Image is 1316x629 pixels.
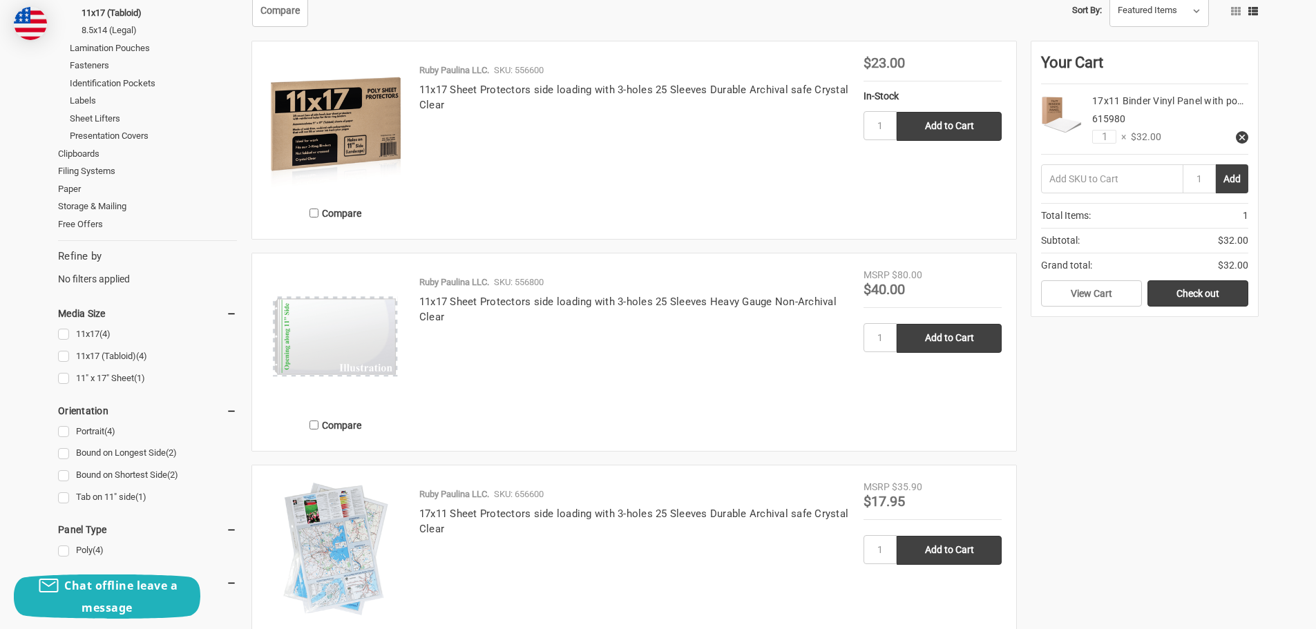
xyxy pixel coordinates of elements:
a: Fasteners [70,57,237,75]
div: In-Stock [864,89,1002,104]
span: $35.90 [892,481,922,492]
span: $23.00 [864,55,905,71]
span: Chat offline leave a message [64,578,178,615]
img: duty and tax information for United States [14,7,47,40]
div: No filters applied [58,249,237,286]
a: Filing Systems [58,162,237,180]
input: Add to Cart [897,536,1002,565]
label: Compare [267,202,405,224]
a: 11x17 [58,325,237,344]
p: Ruby Paulina LLC. [419,275,489,289]
img: Ruby Paulina 17x11 Sheet Protectors side loading with 3-holes 25 Sleeves Durable Archival safe Cr... [267,480,405,618]
a: 11x17 Sheet Protectors side loading with 3-holes 25 Sleeves Durable Archival safe Crystal Clear [419,84,848,112]
h5: Refine by [58,249,237,264]
a: Lamination Pouches [70,39,237,57]
a: 8.5x14 (Legal) [82,21,237,39]
a: Check out [1147,280,1248,307]
a: Bound on Longest Side [58,444,237,463]
span: $40.00 [864,281,905,298]
a: Paper [58,180,237,198]
div: MSRP [864,480,890,494]
img: 11x17 Sheet Protectors side loading with 3-holes 25 Sleeves Durable Archival safe Crystal Clear [267,56,405,194]
img: 17x11 Binder Vinyl Panel with pockets Featuring a 1" Angle-D Ring White [1041,94,1083,135]
p: Ruby Paulina LLC. [419,64,489,77]
span: $32.00 [1126,130,1161,144]
span: (4) [104,426,115,436]
h5: Panel Type [58,521,237,538]
div: MSRP [864,268,890,282]
p: Ruby Paulina LLC. [419,487,489,501]
a: Free Offers [58,215,237,233]
a: 11x17 Sheet Protectors side loading with 3-holes 25 Sleeves Heavy Gauge Non-Archival Clear [419,296,837,324]
h5: Orientation [58,403,237,419]
span: 615980 [1092,113,1125,124]
a: 11x17 (Tabloid) [82,4,237,22]
div: Your Cart [1041,51,1248,84]
a: Bound on Shortest Side [58,466,237,485]
span: (4) [136,351,147,361]
span: (1) [134,373,145,383]
a: Portrait [58,423,237,441]
span: $32.00 [1218,258,1248,273]
a: 11x17 (Tabloid) [58,347,237,366]
a: Presentation Covers [70,127,237,145]
a: Identification Pockets [70,75,237,93]
img: 11x17 Sheet Protectors side loading with 3-holes 25 Sleeves Heavy Gauge Non-Archival Clear [267,268,405,406]
a: Clipboards [58,145,237,163]
input: Add to Cart [897,112,1002,141]
input: Add SKU to Cart [1041,164,1183,193]
span: Subtotal: [1041,233,1080,248]
input: Compare [309,209,318,217]
p: SKU: 556800 [494,275,544,289]
span: Grand total: [1041,258,1092,273]
a: Sheet Lifters [70,110,237,128]
span: (4) [99,329,111,339]
button: Add [1216,164,1248,193]
span: (1) [135,492,146,502]
span: × [1116,130,1126,144]
a: 11" x 17" Sheet [58,369,237,388]
h5: Media Size [58,305,237,322]
a: 17x11 Binder Vinyl Panel with po… [1092,95,1243,106]
span: Total Items: [1041,209,1091,223]
span: (2) [166,447,177,458]
a: Tab on 11" side [58,488,237,507]
a: View Cart [1041,280,1142,307]
span: $80.00 [892,269,922,280]
input: Compare [309,420,318,429]
button: Chat offline leave a message [14,574,200,619]
span: $17.95 [864,493,905,510]
a: Poly [58,541,237,560]
span: (4) [93,545,104,555]
p: SKU: 556600 [494,64,544,77]
a: Storage & Mailing [58,197,237,215]
p: SKU: 656600 [494,487,544,501]
a: 17x11 Sheet Protectors side loading with 3-holes 25 Sleeves Durable Archival safe Crystal Clear [419,507,848,536]
label: Compare [267,414,405,436]
span: 1 [1243,209,1248,223]
span: (2) [167,470,178,480]
span: $32.00 [1218,233,1248,248]
input: Add to Cart [897,324,1002,353]
a: Labels [70,92,237,110]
